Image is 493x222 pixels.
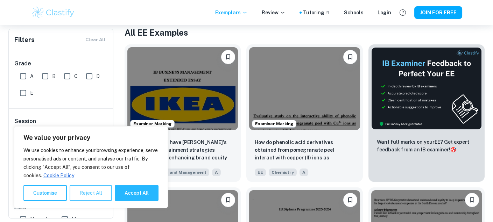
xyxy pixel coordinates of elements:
[246,44,362,182] a: Examiner MarkingPlease log in to bookmark exemplarsHow do phenolic acid derivatives obtained from...
[465,193,479,207] button: Please log in to bookmark exemplars
[378,9,391,16] a: Login
[262,9,286,16] p: Review
[368,44,485,182] a: ThumbnailWant full marks on yourEE? Get expert feedback from an IB examiner!
[450,147,456,152] span: 🎯
[14,59,108,68] h6: Grade
[31,6,76,20] img: Clastify logo
[74,72,78,80] span: C
[300,169,308,176] span: A
[125,26,485,39] h1: All EE Examples
[269,169,297,176] span: Chemistry
[14,117,108,131] h6: Session
[371,47,482,130] img: Thumbnail
[212,169,221,176] span: A
[397,7,409,19] button: Help and Feedback
[14,205,108,211] span: 2023
[30,89,33,97] span: E
[23,146,159,180] p: We use cookies to enhance your browsing experience, serve personalised ads or content, and analys...
[52,72,56,80] span: B
[125,44,241,182] a: Examiner MarkingPlease log in to bookmark exemplarsTo what extent have IKEA's in-store retailtain...
[221,50,235,64] button: Please log in to bookmark exemplars
[133,138,232,162] p: To what extent have IKEA's in-store retailtainment strategies contributed to enhancing brand equi...
[414,6,462,19] button: JOIN FOR FREE
[221,193,235,207] button: Please log in to bookmark exemplars
[343,193,357,207] button: Please log in to bookmark exemplars
[23,134,159,142] p: We value your privacy
[215,9,248,16] p: Exemplars
[377,138,476,153] p: Want full marks on your EE ? Get expert feedback from an IB examiner!
[255,138,354,162] p: How do phenolic acid derivatives obtained from pomegranate peel interact with copper (II) ions as...
[96,72,100,80] span: D
[249,47,360,130] img: Chemistry EE example thumbnail: How do phenolic acid derivatives obtaine
[343,50,357,64] button: Please log in to bookmark exemplars
[127,47,238,130] img: Business and Management EE example thumbnail: To what extent have IKEA's in-store reta
[70,185,112,201] button: Reject All
[30,72,34,80] span: A
[131,121,174,127] span: Examiner Marking
[14,126,168,208] div: We value your privacy
[147,169,209,176] span: Business and Management
[303,9,330,16] a: Tutoring
[43,172,75,179] a: Cookie Policy
[14,35,35,45] h6: Filters
[23,185,67,201] button: Customise
[115,185,159,201] button: Accept All
[255,169,266,176] span: EE
[252,121,296,127] span: Examiner Marking
[344,9,364,16] a: Schools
